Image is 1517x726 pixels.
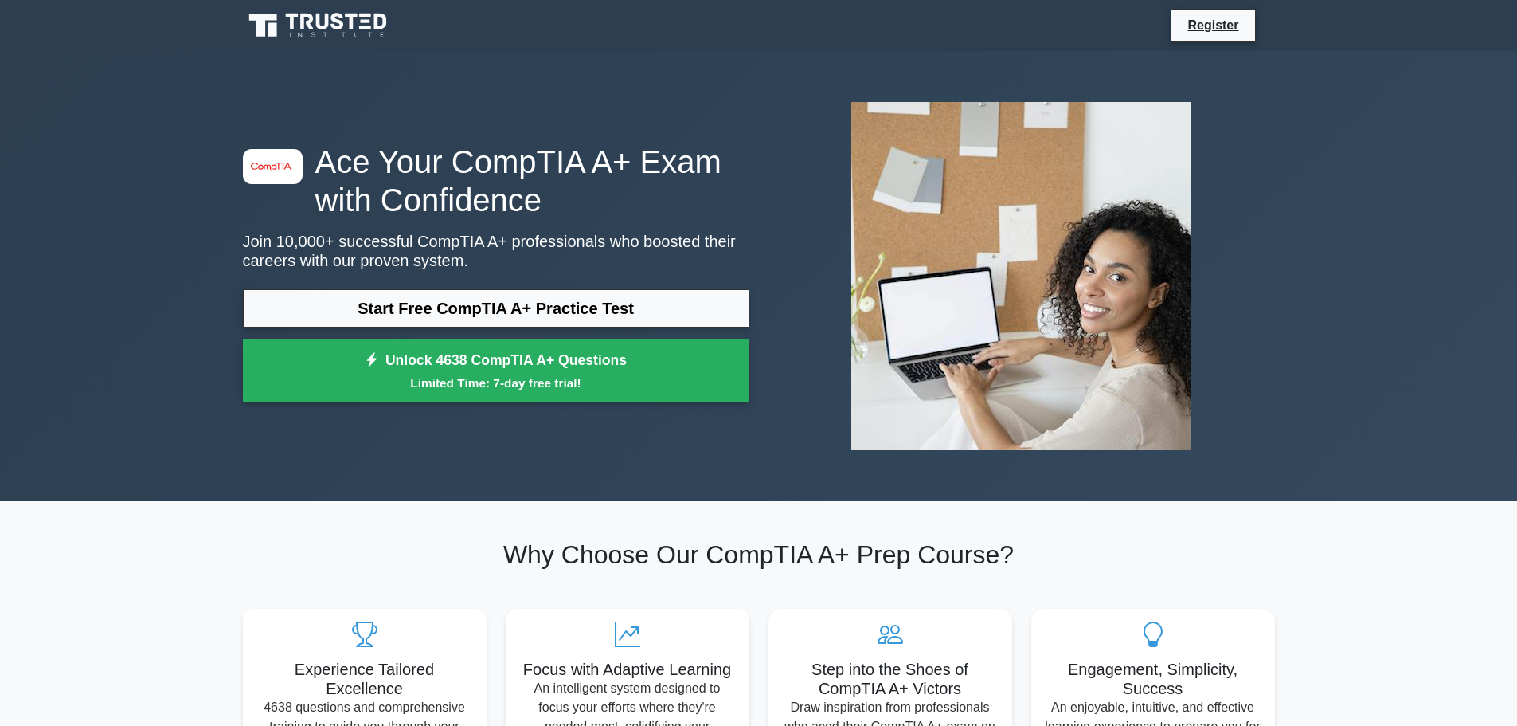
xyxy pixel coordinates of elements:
[1178,15,1248,35] a: Register
[243,143,749,219] h1: Ace Your CompTIA A+ Exam with Confidence
[243,339,749,403] a: Unlock 4638 CompTIA A+ QuestionsLimited Time: 7-day free trial!
[243,289,749,328] a: Start Free CompTIA A+ Practice Test
[243,540,1275,570] h2: Why Choose Our CompTIA A+ Prep Course?
[1044,660,1262,698] h5: Engagement, Simplicity, Success
[781,660,999,698] h5: Step into the Shoes of CompTIA A+ Victors
[518,660,737,679] h5: Focus with Adaptive Learning
[243,232,749,270] p: Join 10,000+ successful CompTIA A+ professionals who boosted their careers with our proven system.
[256,660,474,698] h5: Experience Tailored Excellence
[263,374,729,392] small: Limited Time: 7-day free trial!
